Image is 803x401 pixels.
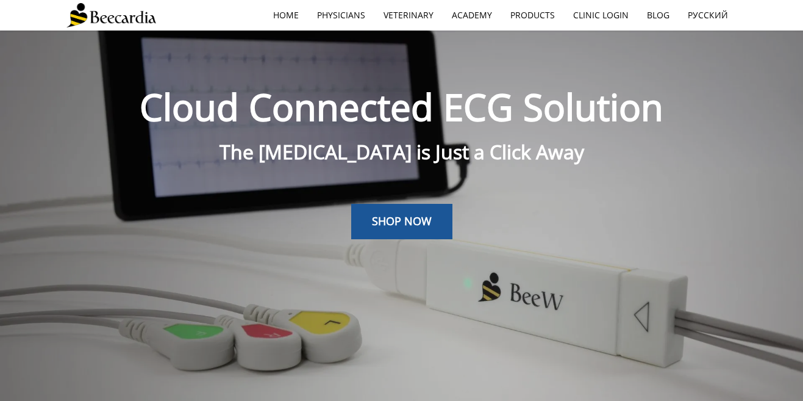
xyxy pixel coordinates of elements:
[264,1,308,29] a: home
[351,204,452,239] a: SHOP NOW
[66,3,156,27] img: Beecardia
[501,1,564,29] a: Products
[372,214,432,228] span: SHOP NOW
[374,1,443,29] a: Veterinary
[140,82,663,132] span: Cloud Connected ECG Solution
[308,1,374,29] a: Physicians
[564,1,638,29] a: Clinic Login
[679,1,737,29] a: Русский
[443,1,501,29] a: Academy
[638,1,679,29] a: Blog
[219,139,584,165] span: The [MEDICAL_DATA] is Just a Click Away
